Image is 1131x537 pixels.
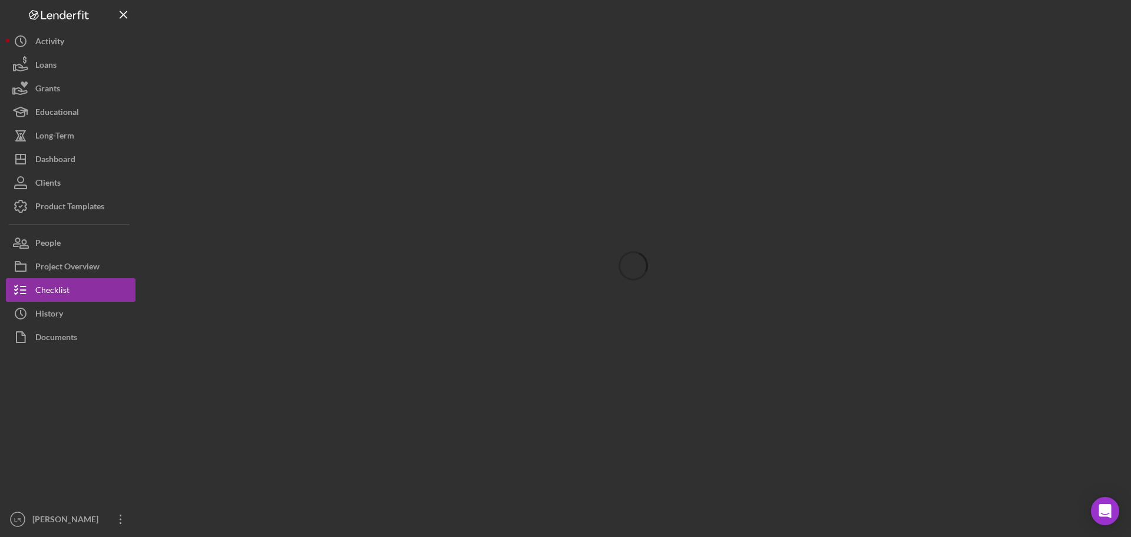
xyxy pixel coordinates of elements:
[6,278,135,302] button: Checklist
[35,100,79,127] div: Educational
[35,195,104,221] div: Product Templates
[35,77,60,103] div: Grants
[6,255,135,278] button: Project Overview
[29,508,106,534] div: [PERSON_NAME]
[6,325,135,349] button: Documents
[6,124,135,147] button: Long-Term
[6,77,135,100] button: Grants
[35,255,100,281] div: Project Overview
[35,147,75,174] div: Dashboard
[14,516,21,523] text: LR
[1091,497,1119,525] div: Open Intercom Messenger
[6,302,135,325] button: History
[35,124,74,150] div: Long-Term
[6,195,135,218] button: Product Templates
[35,302,63,328] div: History
[35,231,61,258] div: People
[35,53,57,80] div: Loans
[35,278,70,305] div: Checklist
[6,100,135,124] button: Educational
[35,29,64,56] div: Activity
[6,508,135,531] button: LR[PERSON_NAME]
[6,147,135,171] button: Dashboard
[6,231,135,255] button: People
[6,29,135,53] button: Activity
[6,53,135,77] button: Loans
[6,171,135,195] button: Clients
[35,171,61,197] div: Clients
[35,325,77,352] div: Documents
